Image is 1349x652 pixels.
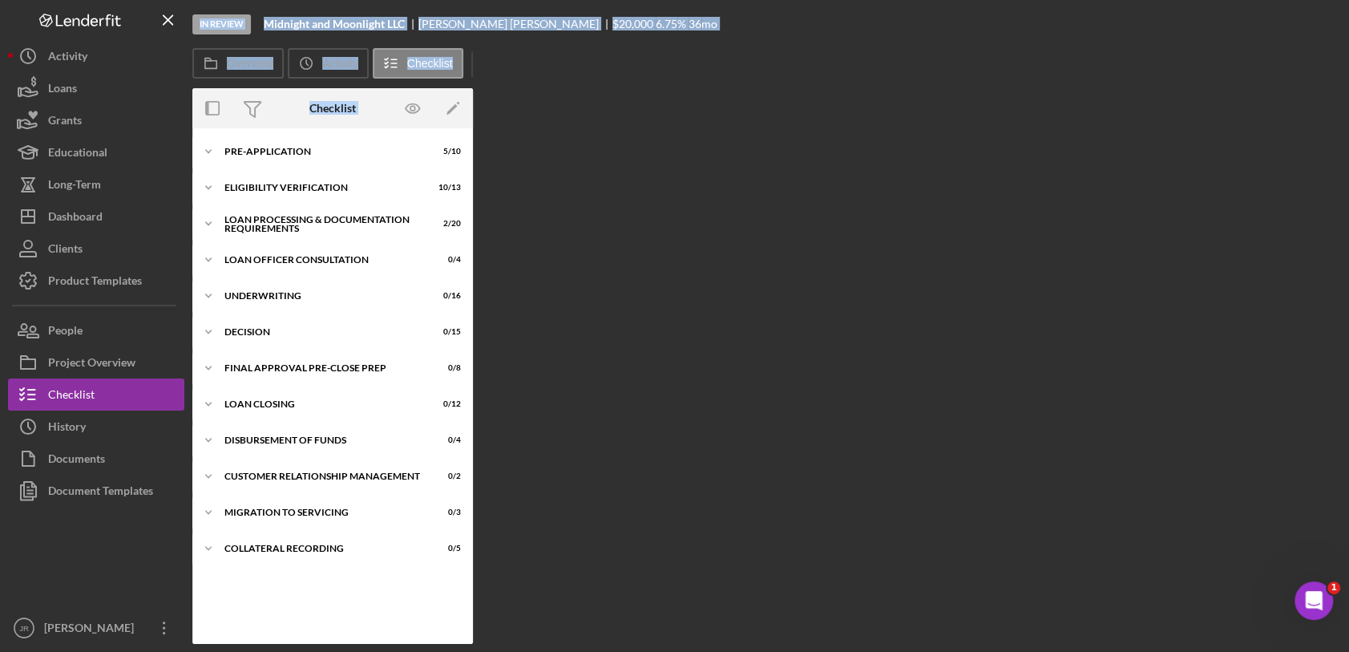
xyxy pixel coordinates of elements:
div: 6.75 % [656,18,686,30]
button: Activity [8,40,184,72]
div: Underwriting [224,291,421,301]
div: 0 / 5 [432,544,461,553]
div: In Review [192,14,251,34]
div: 0 / 4 [432,435,461,445]
button: Loans [8,72,184,104]
button: History [8,411,184,443]
div: Loan Officer Consultation [224,255,421,265]
div: Activity [48,40,87,76]
div: Disbursement of Funds [224,435,421,445]
div: 0 / 2 [432,472,461,481]
label: Overview [227,57,273,70]
div: Checklist [48,379,95,415]
button: Checklist [8,379,184,411]
button: Dashboard [8,200,184,233]
div: 0 / 8 [432,363,461,373]
iframe: Intercom live chat [1294,581,1333,620]
div: 0 / 15 [432,327,461,337]
div: Customer Relationship Management [224,472,421,481]
div: Pre-Application [224,147,421,156]
div: Decision [224,327,421,337]
div: Project Overview [48,346,135,383]
text: JR [19,624,29,633]
button: Grants [8,104,184,136]
div: Final Approval Pre-Close Prep [224,363,421,373]
div: 36 mo [689,18,717,30]
button: Project Overview [8,346,184,379]
div: Grants [48,104,82,140]
button: Checklist [373,48,463,79]
div: Loan Closing [224,399,421,409]
div: Migration to Servicing [224,508,421,517]
div: 10 / 13 [432,183,461,192]
button: Product Templates [8,265,184,297]
div: [PERSON_NAME] [40,612,144,648]
div: 0 / 12 [432,399,461,409]
div: 5 / 10 [432,147,461,156]
div: 0 / 3 [432,508,461,517]
div: Educational [48,136,107,172]
button: Document Templates [8,475,184,507]
div: 0 / 4 [432,255,461,265]
div: Clients [48,233,83,269]
b: Midnight and Moonlight LLC [264,18,405,30]
div: Loan Processing & Documentation Requirements [224,215,421,233]
button: Overview [192,48,284,79]
div: Loans [48,72,77,108]
div: Checklist [309,102,356,115]
div: 0 / 16 [432,291,461,301]
div: History [48,411,86,447]
div: [PERSON_NAME] [PERSON_NAME] [418,18,612,30]
label: Activity [322,57,357,70]
button: Educational [8,136,184,168]
button: Long-Term [8,168,184,200]
div: Long-Term [48,168,101,205]
label: Checklist [407,57,453,70]
span: $20,000 [612,17,653,30]
div: People [48,314,83,350]
button: Activity [288,48,368,79]
div: Dashboard [48,200,103,237]
div: Eligibility Verification [224,183,421,192]
span: 1 [1327,581,1340,594]
div: Product Templates [48,265,142,301]
div: Collateral Recording [224,544,421,553]
button: JR[PERSON_NAME] [8,612,184,644]
div: Document Templates [48,475,153,511]
button: Documents [8,443,184,475]
div: 2 / 20 [432,219,461,229]
button: Clients [8,233,184,265]
button: People [8,314,184,346]
div: Documents [48,443,105,479]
